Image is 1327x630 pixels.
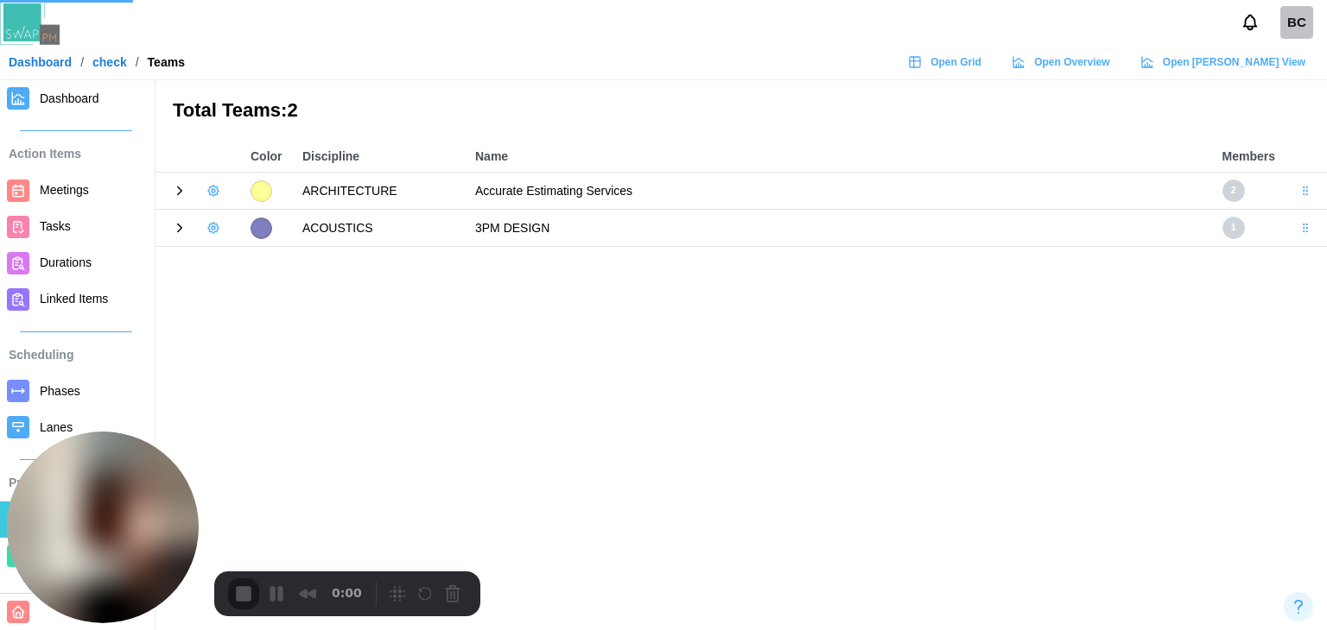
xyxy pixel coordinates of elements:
a: Open [PERSON_NAME] View [1132,49,1318,75]
a: Dashboard [9,56,72,68]
div: BC [1280,6,1313,39]
h3: Total Teams: 2 [173,98,1310,124]
a: Open Overview [1003,49,1123,75]
div: / [136,56,139,68]
span: Meetings [40,183,89,197]
td: Accurate Estimating Services [467,173,1214,210]
span: Open [PERSON_NAME] View [1163,50,1305,74]
span: Phases [40,384,80,398]
span: Dashboard [40,91,99,105]
button: Notifications [1235,8,1265,37]
td: ARCHITECTURE [294,173,467,210]
div: Color [251,148,285,167]
div: Members [1222,148,1275,167]
div: Discipline [302,148,458,167]
span: Durations [40,255,92,269]
span: Open Overview [1034,50,1109,74]
td: 3PM DESIGN [467,210,1214,247]
div: 2 [1222,180,1245,202]
div: 1 [1222,217,1245,239]
td: ACOUSTICS [294,210,467,247]
span: Lanes [40,420,73,434]
a: Open Grid [899,49,994,75]
span: Tasks [40,219,71,233]
span: Linked Items [40,292,108,306]
a: Billing check [1280,6,1313,39]
span: Open Grid [930,50,981,74]
div: Name [475,148,1205,167]
div: / [80,56,84,68]
div: Teams [148,56,185,68]
a: check [92,56,127,68]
